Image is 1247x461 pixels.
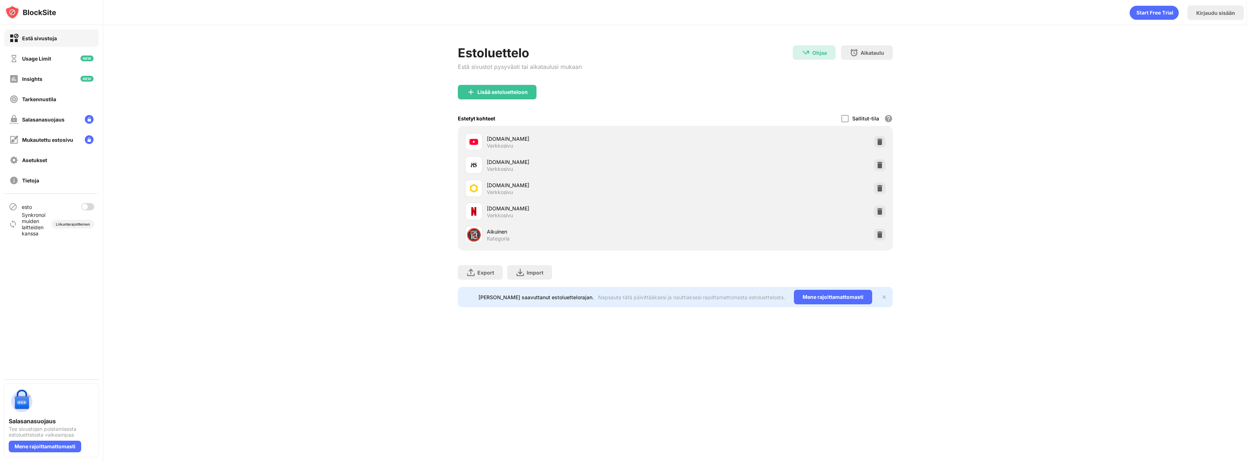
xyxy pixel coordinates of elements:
[22,177,39,184] div: Tietoja
[1196,10,1235,16] div: Kirjaudu sisään
[80,55,94,61] img: new-icon.svg
[22,55,51,62] div: Usage Limit
[5,5,56,20] img: logo-blocksite.svg
[9,417,94,425] div: Salasanasuojaus
[22,116,65,123] div: Salasanasuojaus
[487,166,513,172] div: Verkkosivu
[477,269,494,276] div: Export
[527,269,543,276] div: Import
[861,50,884,56] div: Aikataulu
[22,204,32,210] div: esto
[469,161,478,169] img: favicons
[487,228,675,235] div: Aikuinen
[80,76,94,82] img: new-icon.svg
[9,34,18,43] img: block-on.svg
[469,137,478,146] img: favicons
[478,294,594,300] div: [PERSON_NAME] saavuttanut estoluettelorajan.
[85,115,94,124] img: lock-menu.svg
[881,294,887,300] img: x-button.svg
[22,35,57,41] div: Estä sivustoja
[477,89,528,95] div: Lisää estoluetteloon
[22,96,56,102] div: Tarkennustila
[1130,5,1179,20] div: animation
[85,135,94,144] img: lock-menu.svg
[469,207,478,216] img: favicons
[487,181,675,189] div: [DOMAIN_NAME]
[22,76,42,82] div: Insights
[9,176,18,185] img: about-off.svg
[9,441,81,452] div: Mene rajoittamattomasti
[458,63,582,70] div: Estä sivustot pysyvästi tai aikataulusi mukaan
[852,115,879,122] div: Sallitut-tila
[9,426,94,438] div: Tee sivustojen poistamisesta estoluettelosta vaikeampaa
[487,212,513,219] div: Verkkosivu
[9,156,18,165] img: settings-off.svg
[812,50,827,56] div: Ohjaa
[9,54,18,63] img: time-usage-off.svg
[9,388,35,415] img: push-password-protection.svg
[458,115,495,122] div: Estetyt kohteet
[487,158,675,166] div: [DOMAIN_NAME]
[794,290,872,304] div: Mene rajoittamattomasti
[22,137,73,143] div: Mukautettu estosivu
[487,235,510,242] div: Kategoria
[458,45,582,60] div: Estoluettelo
[487,205,675,212] div: [DOMAIN_NAME]
[466,227,481,242] div: 🔞
[22,157,47,163] div: Asetukset
[598,294,785,300] div: Napsauta tätä päivittääksesi ja nauttiaksesi rajoittamattomasta estoluettelosta.
[9,220,17,229] img: sync-icon.svg
[487,189,513,195] div: Verkkosivu
[9,202,17,211] img: blocking-icon.svg
[9,135,18,144] img: customize-block-page-off.svg
[487,143,513,149] div: Verkkosivu
[487,135,675,143] div: [DOMAIN_NAME]
[469,184,478,193] img: favicons
[9,95,18,104] img: focus-off.svg
[9,74,18,83] img: insights-off.svg
[56,222,90,226] div: Liikuntarajoitteinen
[9,115,18,124] img: password-protection-off.svg
[22,212,51,236] div: Synkronoi muiden laitteiden kanssa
